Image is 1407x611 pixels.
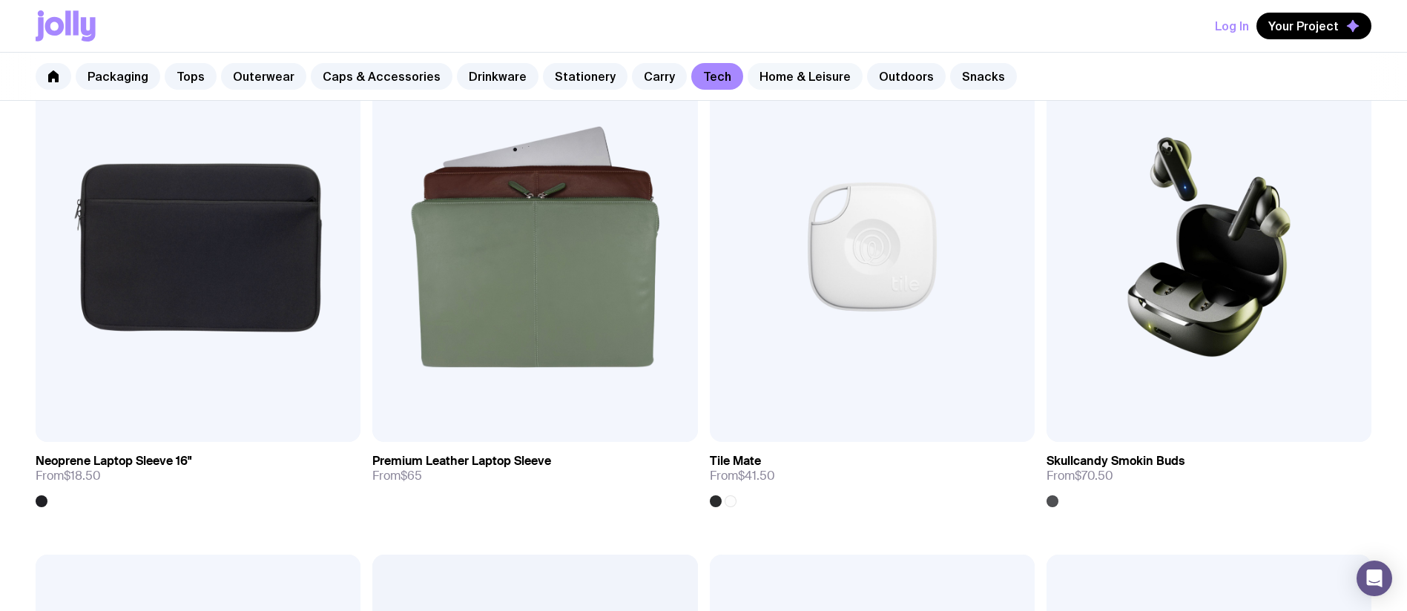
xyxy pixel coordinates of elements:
a: Snacks [950,63,1017,90]
span: Your Project [1268,19,1339,33]
span: From [1047,469,1113,483]
div: Open Intercom Messenger [1357,561,1392,596]
a: Drinkware [457,63,538,90]
a: Carry [632,63,687,90]
a: Stationery [543,63,627,90]
button: Your Project [1256,13,1371,39]
a: Skullcandy Smokin BudsFrom$70.50 [1047,442,1371,507]
span: From [372,469,422,483]
a: Neoprene Laptop Sleeve 16"From$18.50 [36,442,360,507]
a: Premium Leather Laptop SleeveFrom$65 [372,442,697,495]
span: $18.50 [64,468,101,483]
h3: Premium Leather Laptop Sleeve [372,454,551,469]
h3: Skullcandy Smokin Buds [1047,454,1184,469]
a: Caps & Accessories [311,63,452,90]
a: Packaging [76,63,160,90]
span: From [36,469,101,483]
span: $70.50 [1075,468,1113,483]
span: From [710,469,775,483]
a: Outerwear [221,63,306,90]
h3: Neoprene Laptop Sleeve 16" [36,454,191,469]
a: Tops [165,63,217,90]
span: $41.50 [738,468,775,483]
button: Log In [1215,13,1249,39]
span: $65 [401,468,422,483]
a: Outdoors [867,63,946,90]
a: Tech [691,63,743,90]
h3: Tile Mate [710,454,761,469]
a: Home & Leisure [748,63,863,90]
a: Tile MateFrom$41.50 [710,442,1035,507]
